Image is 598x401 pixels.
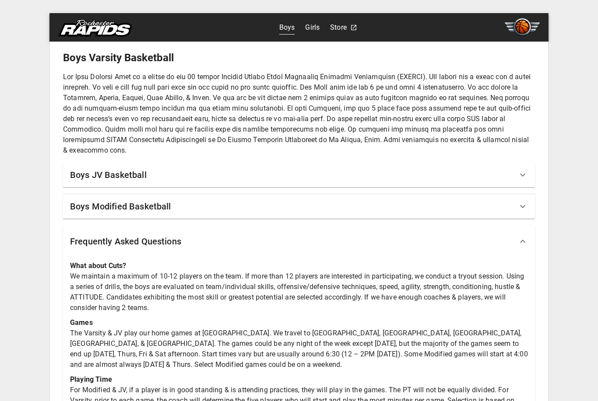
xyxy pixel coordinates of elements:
[63,194,535,219] div: Boys Modified Basketball
[505,18,540,36] img: basketball.svg
[70,234,181,248] h6: Frequently Asked Questions
[305,21,320,35] a: Girls
[58,19,132,37] img: rapids.svg
[330,21,347,35] a: Store
[70,317,528,328] p: Games
[70,199,171,213] h6: Boys Modified Basketball
[63,51,535,65] h5: Boys Varsity Basketball
[63,163,535,187] div: Boys JV Basketball
[70,271,528,313] p: We maintain a maximum of 10-12 players on the team. If more than 12 players are interested in par...
[70,261,528,271] p: What about Cuts?
[70,168,147,182] h6: Boys JV Basketball
[279,21,295,35] a: Boys
[63,226,535,257] div: Frequently Asked Questions
[70,328,528,370] p: The Varsity & JV play our home games at [GEOGRAPHIC_DATA]. We travel to [GEOGRAPHIC_DATA], [GEOGR...
[70,374,528,385] p: Playing Time
[63,72,535,156] p: Lor Ipsu Dolorsi Amet co a elitse do eiu 00 tempor Incidid Utlabo Etdol Magnaaliq Enimadmi Veniam...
